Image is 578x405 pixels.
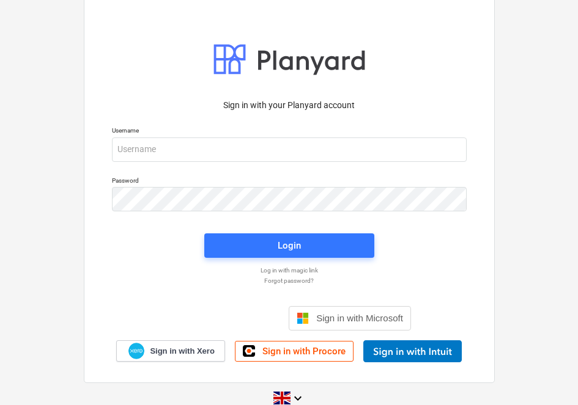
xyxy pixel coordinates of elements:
span: Sign in with Microsoft [316,313,403,323]
iframe: Sign in with Google Button [161,305,285,332]
p: Sign in with your Planyard account [112,99,467,112]
button: Login [204,233,374,258]
img: Microsoft logo [297,312,309,324]
a: Sign in with Procore [235,341,354,362]
input: Username [112,137,467,162]
a: Log in with magic link [106,266,473,274]
span: Sign in with Xero [150,346,214,357]
div: Login [278,238,301,254]
span: Sign in with Procore [262,346,346,357]
img: Xero logo [128,343,144,359]
p: Password [112,177,467,187]
a: Forgot password? [106,277,473,285]
p: Username [112,126,467,137]
a: Sign in with Xero [116,340,225,362]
